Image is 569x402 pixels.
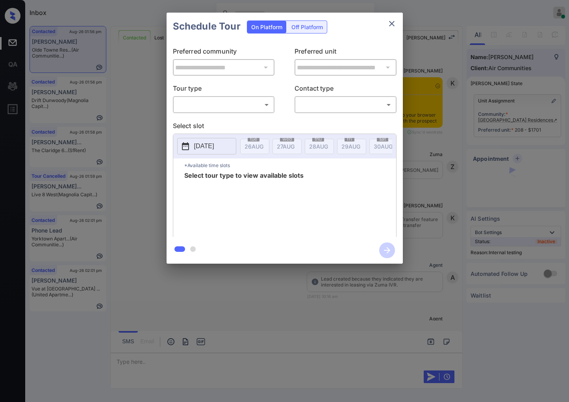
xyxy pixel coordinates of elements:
[167,13,247,40] h2: Schedule Tour
[295,47,397,59] p: Preferred unit
[173,47,275,59] p: Preferred community
[384,16,400,32] button: close
[295,84,397,96] p: Contact type
[194,141,214,151] p: [DATE]
[173,84,275,96] p: Tour type
[177,138,236,154] button: [DATE]
[184,158,396,172] p: *Available time slots
[184,172,304,235] span: Select tour type to view available slots
[173,121,397,134] p: Select slot
[247,21,286,33] div: On Platform
[287,21,327,33] div: Off Platform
